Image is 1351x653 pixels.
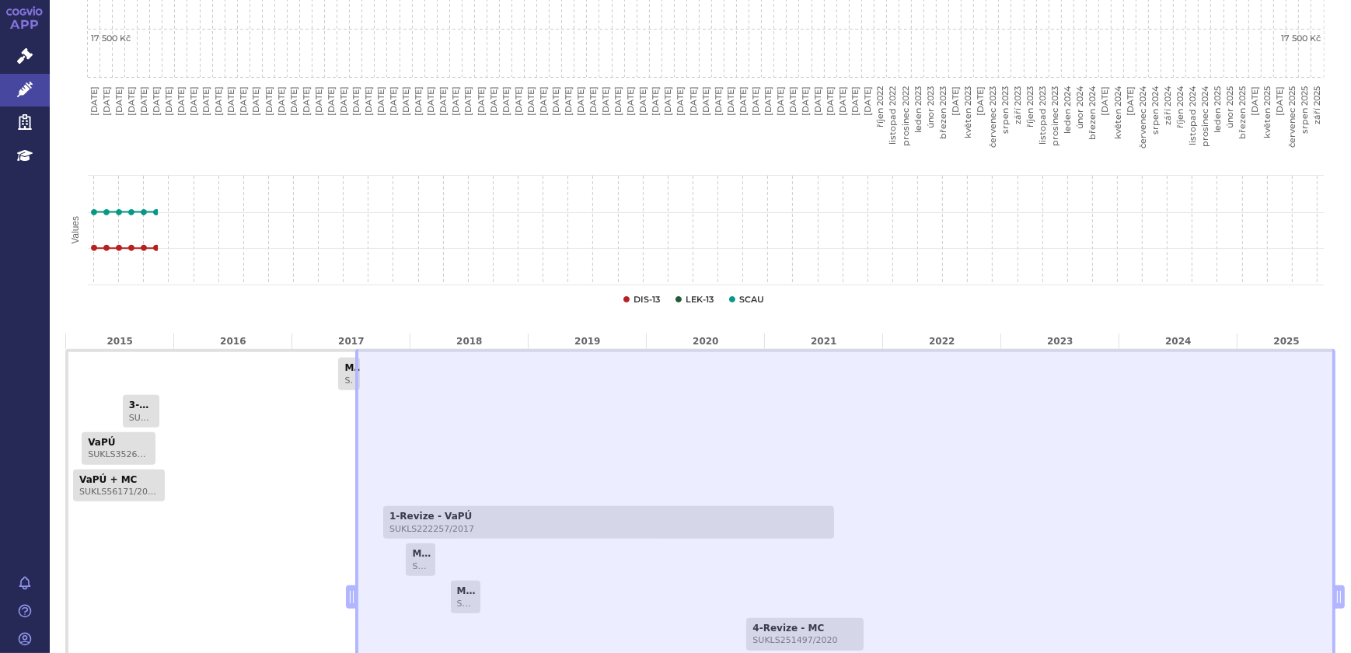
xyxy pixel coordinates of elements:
text: [DATE] [800,86,811,116]
text: [DATE] [700,86,711,116]
text: [DATE] [1125,86,1136,116]
text: [DATE] [1100,86,1111,116]
text: [DATE] [950,86,961,116]
text: říjen 2022 [875,86,886,127]
text: [DATE] [575,86,586,116]
text: [DATE] [688,86,699,116]
div: 2016 [173,333,291,349]
a: MC - změnaSUKLS194573/2018 [451,581,481,613]
a: MC - změnaSUKLS121809/2017 [338,358,360,390]
text: březen 2024 [1087,86,1098,140]
text: [DATE] [326,86,337,116]
text: [DATE] [188,86,199,116]
text: září 2023 [1012,86,1023,124]
a: MC - změnaSUKLS358036/2017 [406,543,435,576]
a: 1-Revize - VaPÚSUKLS222257/2017 [383,506,834,539]
div: 2015 [65,333,173,349]
text: srpen 2025 [1300,86,1311,134]
text: únor 2025 [1224,86,1235,128]
button: Show LEK-13 [686,293,714,306]
text: [DATE] [738,86,749,116]
text: říjen 2024 [1175,86,1185,128]
text: [DATE] [850,86,861,116]
text: [DATE] [538,86,549,116]
text: [DATE] [313,86,324,116]
text: březen 2023 [937,86,948,139]
a: VaPÚ + MCSUKLS56171/2014 [73,470,165,502]
text: [DATE] [812,86,823,116]
text: [DATE] [400,86,411,116]
text: listopad 2022 [888,86,899,145]
text: [DATE] [375,86,386,116]
svg: Interactive chart [65,175,1325,315]
text: [DATE] [351,86,361,116]
text: září 2025 [1312,86,1323,124]
text: [DATE] [264,86,274,116]
path: prosinec 2017, 2.00. SCAU. [153,209,159,215]
text: [DATE] [675,86,686,116]
text: únor 2024 [1074,86,1085,129]
text: květen 2024 [1112,86,1123,139]
text: listopad 2023 [1037,86,1048,145]
div: 2017 [291,333,410,349]
text: [DATE] [388,86,399,116]
text: [DATE] [338,86,349,116]
a: VaPÚSUKLS35265/2015 [82,432,155,465]
text: květen 2025 [1262,86,1272,138]
text: [DATE] [763,86,773,116]
text: [DATE] [238,86,249,116]
text: [DATE] [101,86,112,116]
path: říjen 2017, 0.00. DIS-13. [128,245,134,251]
div: 2018 [410,333,528,349]
text: červenec 2024 [1137,86,1148,148]
button: Show DIS-13 [634,293,660,306]
text: červenec 2025 [1287,86,1298,148]
text: srpen 2024 [1150,86,1161,134]
text: prosinec 2024 [1199,86,1210,147]
text: [DATE] [613,86,623,116]
text: září 2024 [1162,86,1173,125]
text: listopad 2024 [1187,86,1198,145]
text: [DATE] [837,86,848,116]
path: říjen 2017, 2.00. SCAU. [128,209,134,215]
span: SUKLS194573/2018 [457,599,475,609]
text: Values [70,216,81,244]
path: červenec 2017, 0.00. DIS-13. [91,245,97,251]
text: [DATE] [151,86,162,116]
path: srpen 2017, 2.00. SCAU. [103,209,110,215]
text: [DATE] [775,86,786,116]
text: [DATE] [1249,86,1260,116]
text: [DATE] [625,86,636,116]
text: [DATE] [488,86,499,116]
text: [DATE] [113,86,124,116]
text: [DATE] [250,86,261,116]
text: červenec 2023 [987,86,998,148]
text: [DATE] [825,86,836,116]
path: srpen 2017, 0.00. DIS-13. [103,245,110,251]
div: 2019 [528,333,646,349]
div: 2020 [646,333,764,349]
path: prosinec 2017, 0.00. DIS-13. [153,245,159,251]
text: [DATE] [438,86,449,116]
a: 3-Revize - MCSUKLS103018/2015 [123,395,159,428]
text: [DATE] [563,86,574,116]
button: Show SCAU [739,293,763,306]
text: květen 2023 [962,86,973,138]
text: [DATE] [176,86,187,116]
text: [DATE] [588,86,599,116]
text: [DATE] [637,86,648,116]
text: [DATE] [550,86,561,116]
text: [DATE] [713,86,724,116]
text: [DATE] [413,86,424,116]
text: říjen 2023 [1025,86,1035,127]
div: 2022 [882,333,1000,349]
span: SUKLS222257/2017 [389,524,828,534]
text: [DATE] [513,86,524,116]
text: leden 2024 [1062,86,1073,134]
text: [DATE] [126,86,137,116]
span: SUKLS35265/2015 [88,449,149,459]
path: září 2017, 2.00. SCAU. [116,209,122,215]
text: [DATE] [476,86,487,116]
text: leden 2025 [1212,86,1223,133]
text: 17 500 Kč [91,33,131,44]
